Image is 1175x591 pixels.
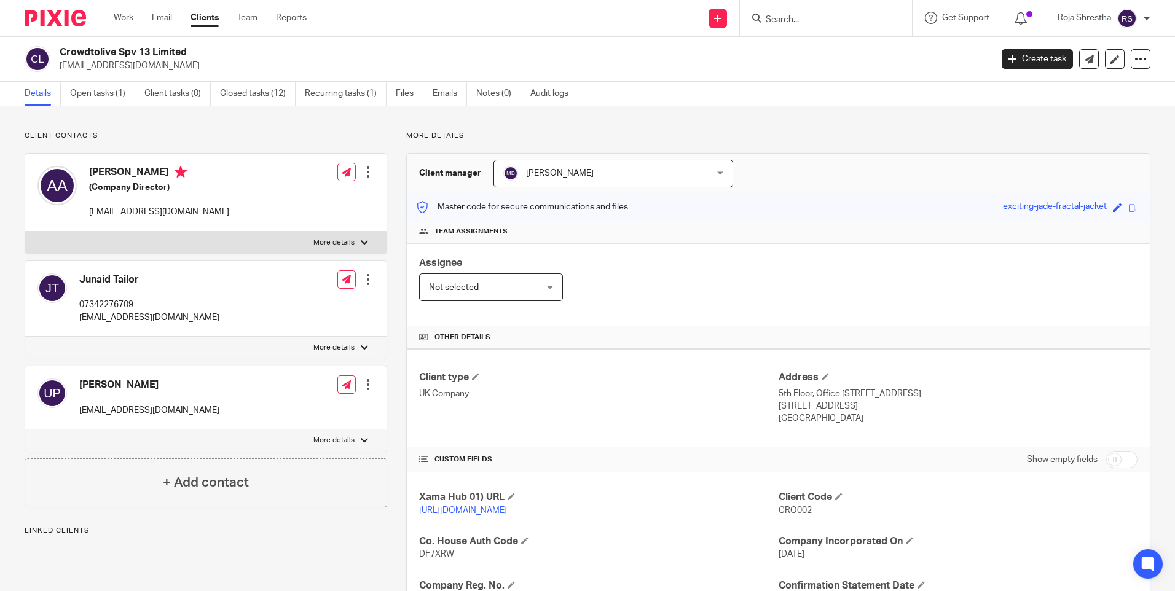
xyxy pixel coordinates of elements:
a: Client tasks (0) [144,82,211,106]
i: Primary [175,166,187,178]
p: [STREET_ADDRESS] [779,400,1138,412]
span: Other details [434,332,490,342]
h4: [PERSON_NAME] [79,378,219,391]
a: Notes (0) [476,82,521,106]
div: exciting-jade-fractal-jacket [1003,200,1107,214]
h4: CUSTOM FIELDS [419,455,778,464]
a: Open tasks (1) [70,82,135,106]
img: svg%3E [37,273,67,303]
img: svg%3E [25,46,50,72]
p: [GEOGRAPHIC_DATA] [779,412,1138,425]
h4: Address [779,371,1138,384]
h4: Junaid Tailor [79,273,219,286]
p: Roja Shrestha [1058,12,1111,24]
p: [EMAIL_ADDRESS][DOMAIN_NAME] [79,404,219,417]
p: Master code for secure communications and files [416,201,628,213]
img: svg%3E [37,166,77,205]
img: svg%3E [503,166,518,181]
a: Recurring tasks (1) [305,82,387,106]
a: Audit logs [530,82,578,106]
h2: Crowdtolive Spv 13 Limited [60,46,798,59]
input: Search [764,15,875,26]
a: Work [114,12,133,24]
p: 5th Floor, Office [STREET_ADDRESS] [779,388,1138,400]
span: [DATE] [779,550,804,558]
a: Details [25,82,61,106]
a: Clients [191,12,219,24]
a: Create task [1002,49,1073,69]
img: Pixie [25,10,86,26]
span: Team assignments [434,227,508,237]
a: [URL][DOMAIN_NAME] [419,506,507,515]
h4: Xama Hub 01) URL [419,491,778,504]
label: Show empty fields [1027,453,1098,466]
h4: Client type [419,371,778,384]
span: CRO002 [779,506,812,515]
h4: Client Code [779,491,1138,504]
span: Not selected [429,283,479,292]
a: Emails [433,82,467,106]
p: [EMAIL_ADDRESS][DOMAIN_NAME] [60,60,983,72]
img: svg%3E [37,378,67,408]
h5: (Company Director) [89,181,229,194]
p: UK Company [419,388,778,400]
p: More details [313,436,355,445]
h4: Company Incorporated On [779,535,1138,548]
a: Closed tasks (12) [220,82,296,106]
p: 07342276709 [79,299,219,311]
p: Linked clients [25,526,387,536]
p: [EMAIL_ADDRESS][DOMAIN_NAME] [89,206,229,218]
span: Assignee [419,258,462,268]
p: More details [313,343,355,353]
h4: + Add contact [163,473,249,492]
a: Team [237,12,257,24]
span: DF7XRW [419,550,454,558]
p: More details [406,131,1150,141]
h3: Client manager [419,167,481,179]
p: Client contacts [25,131,387,141]
a: Reports [276,12,307,24]
img: svg%3E [1117,9,1137,28]
h4: Co. House Auth Code [419,535,778,548]
h4: [PERSON_NAME] [89,166,229,181]
a: Files [396,82,423,106]
p: [EMAIL_ADDRESS][DOMAIN_NAME] [79,311,219,324]
span: [PERSON_NAME] [526,169,594,178]
p: More details [313,238,355,248]
a: Email [152,12,172,24]
span: Get Support [942,14,989,22]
